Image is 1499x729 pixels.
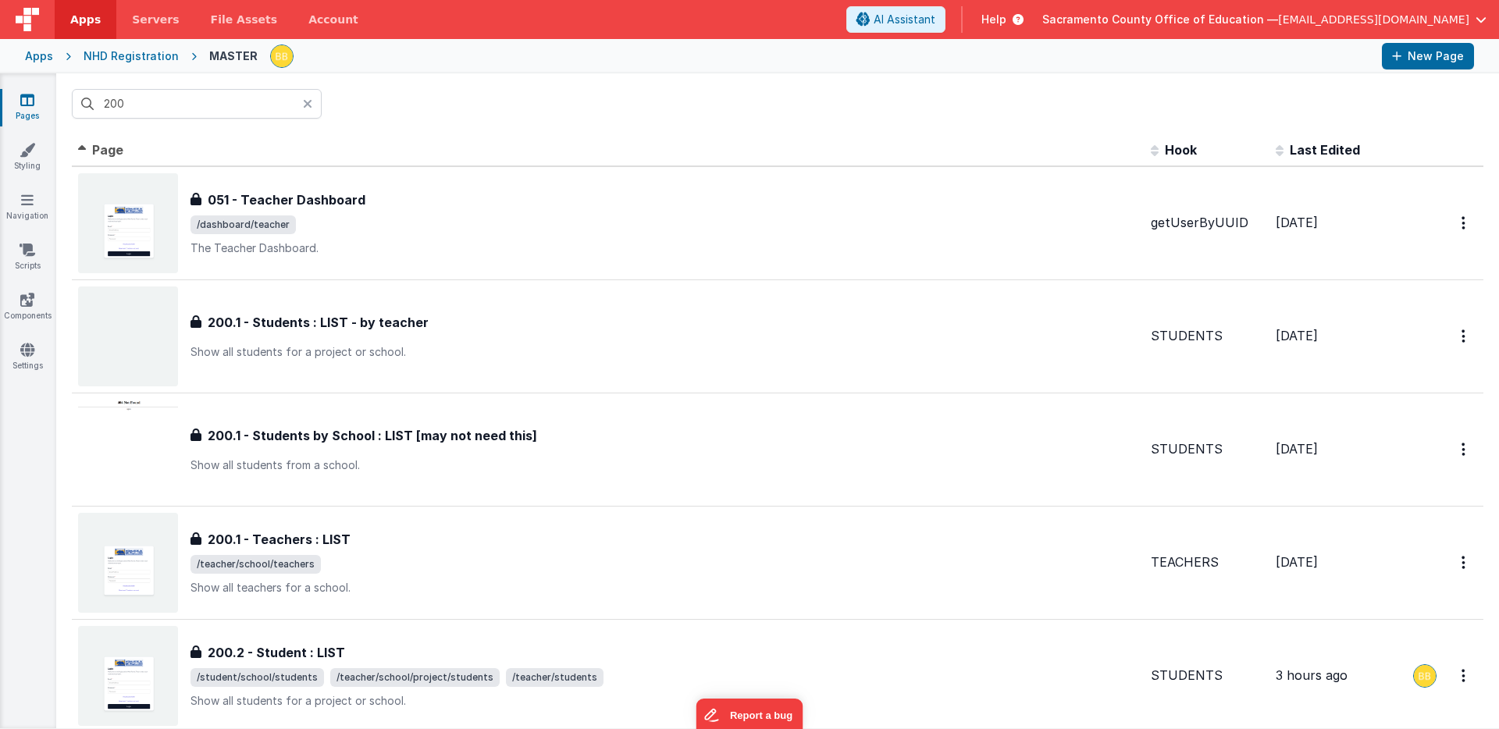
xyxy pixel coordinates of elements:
[190,215,296,234] span: /dashboard/teacher
[208,643,345,662] h3: 200.2 - Student : LIST
[190,240,1138,256] p: The Teacher Dashboard.
[190,555,321,574] span: /teacher/school/teachers
[1042,12,1278,27] span: Sacramento County Office of Education —
[208,530,351,549] h3: 200.1 - Teachers : LIST
[190,693,1138,709] p: Show all students for a project or school.
[981,12,1006,27] span: Help
[208,426,537,445] h3: 200.1 - Students by School : LIST [may not need this]
[72,89,322,119] input: Search pages, id's ...
[190,668,324,687] span: /student/school/students
[190,344,1138,360] p: Show all students for a project or school.
[1278,12,1469,27] span: [EMAIL_ADDRESS][DOMAIN_NAME]
[25,48,53,64] div: Apps
[208,313,429,332] h3: 200.1 - Students : LIST - by teacher
[271,45,293,67] img: 3aae05562012a16e32320df8a0cd8a1d
[190,580,1138,596] p: Show all teachers for a school.
[1414,665,1436,687] img: 3aae05562012a16e32320df8a0cd8a1d
[1165,142,1197,158] span: Hook
[1151,553,1263,571] div: TEACHERS
[846,6,945,33] button: AI Assistant
[1151,667,1263,685] div: STUDENTS
[1276,667,1348,683] span: 3 hours ago
[92,142,123,158] span: Page
[1452,320,1477,352] button: Options
[190,457,1138,473] p: Show all students from a school.
[1151,214,1263,232] div: getUserByUUID
[1452,546,1477,578] button: Options
[1276,215,1318,230] span: [DATE]
[208,190,365,209] h3: 051 - Teacher Dashboard
[1276,441,1318,457] span: [DATE]
[1452,433,1477,465] button: Options
[1452,207,1477,239] button: Options
[1452,660,1477,692] button: Options
[1151,440,1263,458] div: STUDENTS
[1276,554,1318,570] span: [DATE]
[211,12,278,27] span: File Assets
[1151,327,1263,345] div: STUDENTS
[84,48,179,64] div: NHD Registration
[209,48,258,64] div: MASTER
[1276,328,1318,343] span: [DATE]
[1382,43,1474,69] button: New Page
[70,12,101,27] span: Apps
[1290,142,1360,158] span: Last Edited
[506,668,604,687] span: /teacher/students
[132,12,179,27] span: Servers
[874,12,935,27] span: AI Assistant
[1042,12,1487,27] button: Sacramento County Office of Education — [EMAIL_ADDRESS][DOMAIN_NAME]
[330,668,500,687] span: /teacher/school/project/students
